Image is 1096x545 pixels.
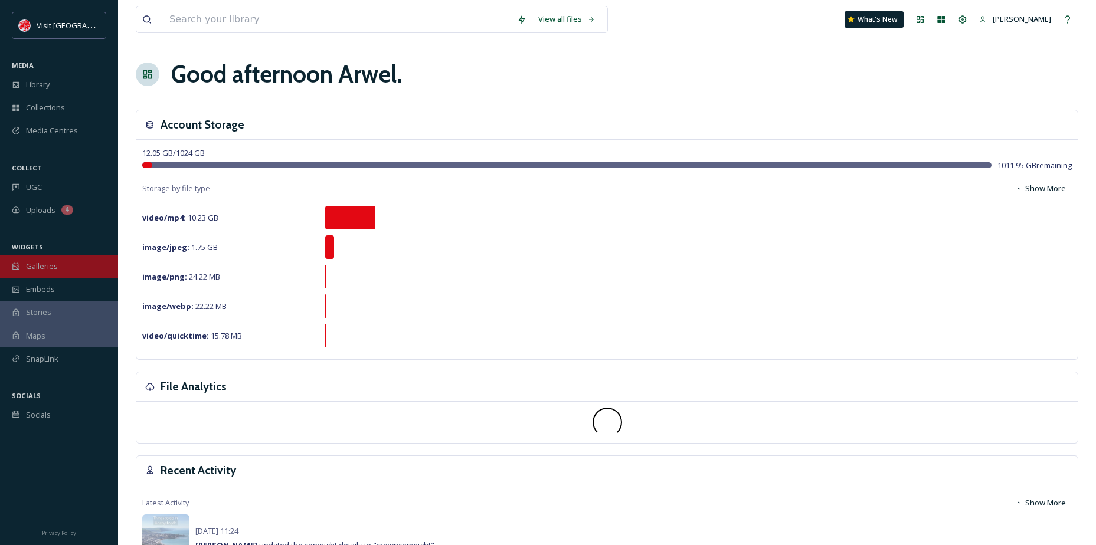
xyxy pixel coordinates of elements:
[993,14,1051,24] span: [PERSON_NAME]
[142,301,194,311] strong: image/webp :
[142,212,218,223] span: 10.23 GB
[26,102,65,113] span: Collections
[12,391,41,400] span: SOCIALS
[12,242,43,251] span: WIDGETS
[161,378,227,395] h3: File Analytics
[37,19,128,31] span: Visit [GEOGRAPHIC_DATA]
[142,301,227,311] span: 22.22 MB
[26,79,50,90] span: Library
[142,271,220,282] span: 24.22 MB
[973,8,1057,31] a: [PERSON_NAME]
[26,330,45,342] span: Maps
[161,116,244,133] h3: Account Storage
[26,205,55,216] span: Uploads
[532,8,601,31] a: View all files
[19,19,31,31] img: Visit_Wales_logo.svg.png
[61,205,73,215] div: 4
[26,261,58,272] span: Galleries
[997,160,1072,171] span: 1011.95 GB remaining
[845,11,904,28] a: What's New
[171,57,402,92] h1: Good afternoon Arwel .
[42,529,76,537] span: Privacy Policy
[26,409,51,421] span: Socials
[161,462,236,479] h3: Recent Activity
[42,525,76,539] a: Privacy Policy
[142,330,242,341] span: 15.78 MB
[26,353,58,365] span: SnapLink
[142,242,189,252] strong: image/jpeg :
[142,330,209,341] strong: video/quicktime :
[26,125,78,136] span: Media Centres
[12,163,42,172] span: COLLECT
[12,61,34,70] span: MEDIA
[142,497,189,508] span: Latest Activity
[163,6,511,32] input: Search your library
[142,147,205,158] span: 12.05 GB / 1024 GB
[1009,491,1072,514] button: Show More
[195,526,238,536] span: [DATE] 11:24
[1009,177,1072,200] button: Show More
[142,271,187,282] strong: image/png :
[142,242,218,252] span: 1.75 GB
[26,284,55,295] span: Embeds
[142,183,210,194] span: Storage by file type
[26,182,42,193] span: UGC
[26,307,51,318] span: Stories
[142,212,186,223] strong: video/mp4 :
